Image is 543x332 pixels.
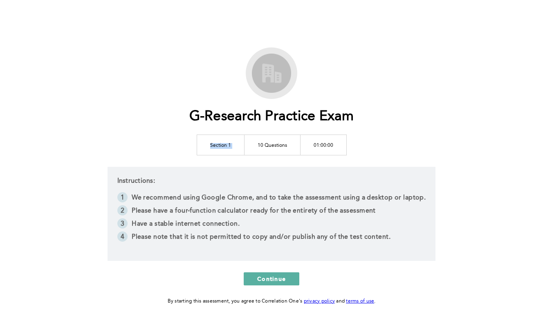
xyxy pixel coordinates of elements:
h1: G-Research Practice Exam [189,108,354,125]
li: Please note that it is not permitted to copy and/or publish any of the test content. [117,231,426,245]
div: By starting this assessment, you agree to Correlation One's and . [168,297,376,306]
img: G-Research [249,51,294,96]
li: Please have a four-function calculator ready for the entirety of the assessment [117,205,426,218]
li: We recommend using Google Chrome, and to take the assessment using a desktop or laptop. [117,192,426,205]
span: Continue [257,275,286,283]
td: 01:00:00 [300,135,346,155]
td: Section 1 [197,135,244,155]
td: 10 Questions [244,135,300,155]
button: Continue [244,272,299,285]
li: Have a stable internet connection. [117,218,426,231]
a: privacy policy [304,299,335,304]
a: terms of use [346,299,374,304]
div: Instructions: [108,167,436,261]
